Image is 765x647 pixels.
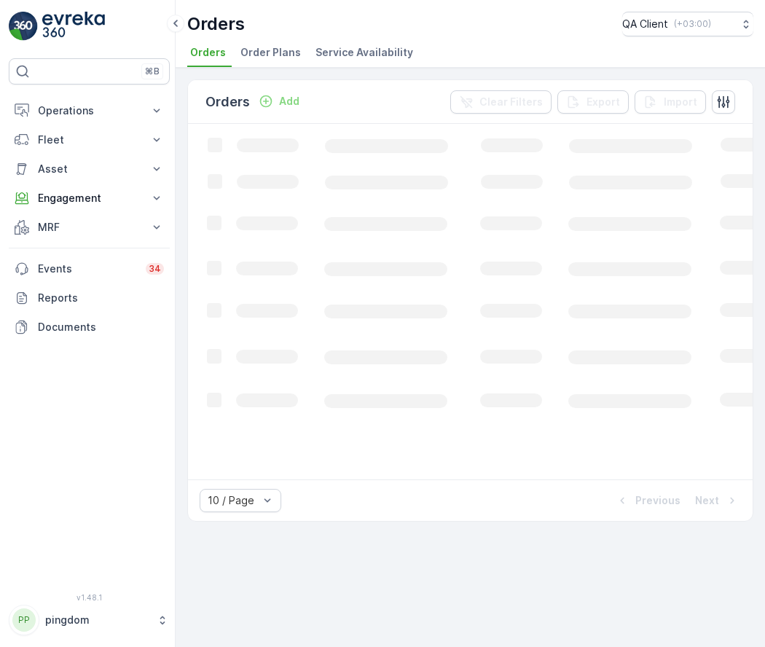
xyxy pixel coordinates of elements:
[240,45,301,60] span: Order Plans
[149,263,161,275] p: 34
[38,220,141,235] p: MRF
[9,125,170,154] button: Fleet
[145,66,160,77] p: ⌘B
[586,95,620,109] p: Export
[9,313,170,342] a: Documents
[12,608,36,632] div: PP
[38,103,141,118] p: Operations
[694,492,741,509] button: Next
[450,90,552,114] button: Clear Filters
[9,254,170,283] a: Events34
[613,492,682,509] button: Previous
[190,45,226,60] span: Orders
[253,93,305,110] button: Add
[9,213,170,242] button: MRF
[9,593,170,602] span: v 1.48.1
[9,154,170,184] button: Asset
[479,95,543,109] p: Clear Filters
[635,90,706,114] button: Import
[38,291,164,305] p: Reports
[622,12,753,36] button: QA Client(+03:00)
[38,262,137,276] p: Events
[42,12,105,41] img: logo_light-DOdMpM7g.png
[635,493,680,508] p: Previous
[674,18,711,30] p: ( +03:00 )
[279,94,299,109] p: Add
[622,17,668,31] p: QA Client
[315,45,413,60] span: Service Availability
[38,133,141,147] p: Fleet
[9,12,38,41] img: logo
[38,191,141,205] p: Engagement
[9,283,170,313] a: Reports
[557,90,629,114] button: Export
[695,493,719,508] p: Next
[664,95,697,109] p: Import
[9,96,170,125] button: Operations
[38,162,141,176] p: Asset
[9,605,170,635] button: PPpingdom
[38,320,164,334] p: Documents
[9,184,170,213] button: Engagement
[205,92,250,112] p: Orders
[45,613,149,627] p: pingdom
[187,12,245,36] p: Orders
